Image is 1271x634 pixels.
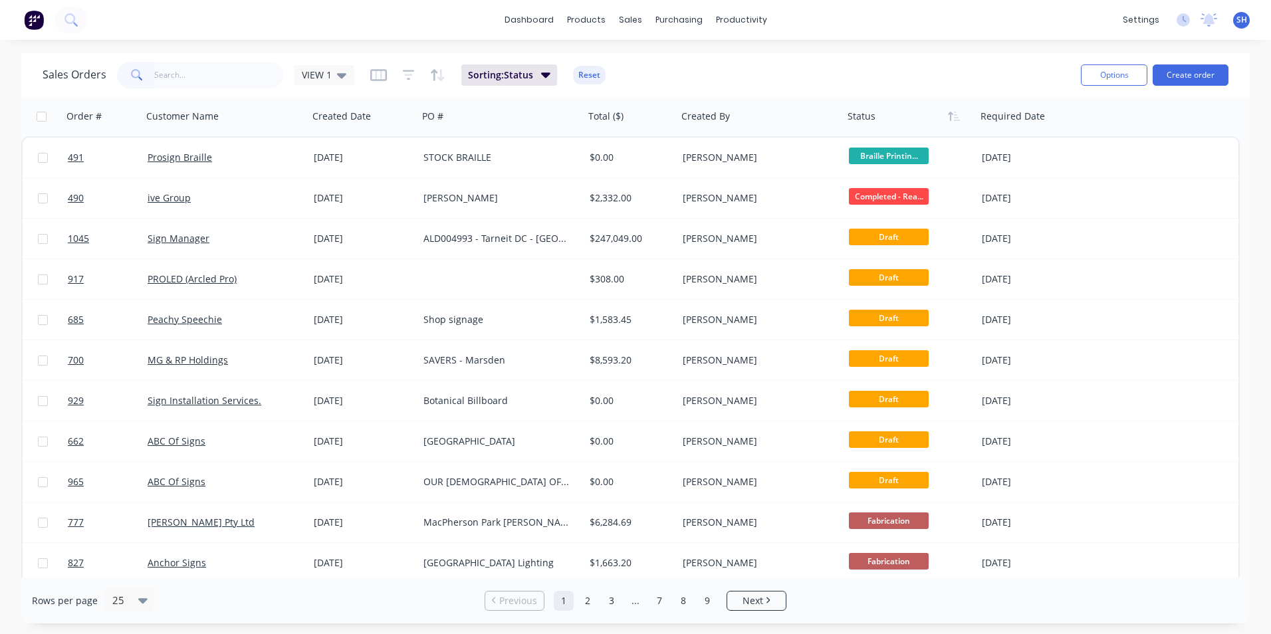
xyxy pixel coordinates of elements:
[590,394,668,407] div: $0.00
[982,354,1088,367] div: [DATE]
[982,475,1088,488] div: [DATE]
[612,10,649,30] div: sales
[314,435,413,448] div: [DATE]
[68,300,148,340] a: 685
[982,191,1088,205] div: [DATE]
[697,591,717,611] a: Page 9
[314,191,413,205] div: [DATE]
[849,391,929,407] span: Draft
[68,556,84,570] span: 827
[68,435,84,448] span: 662
[982,556,1088,570] div: [DATE]
[849,431,929,448] span: Draft
[602,591,622,611] a: Page 3
[423,354,571,367] div: SAVERS - Marsden
[683,435,830,448] div: [PERSON_NAME]
[590,354,668,367] div: $8,593.20
[68,394,84,407] span: 929
[68,138,148,177] a: 491
[68,354,84,367] span: 700
[68,516,84,529] span: 777
[148,191,191,204] a: ive Group
[590,475,668,488] div: $0.00
[849,188,929,205] span: Completed - Rea...
[626,591,645,611] a: Jump forward
[314,516,413,529] div: [DATE]
[68,151,84,164] span: 491
[148,435,205,447] a: ABC Of Signs
[302,68,332,82] span: VIEW 1
[681,110,730,123] div: Created By
[148,232,209,245] a: Sign Manager
[314,475,413,488] div: [DATE]
[66,110,102,123] div: Order #
[314,151,413,164] div: [DATE]
[673,591,693,611] a: Page 8
[588,110,624,123] div: Total ($)
[849,310,929,326] span: Draft
[743,594,763,607] span: Next
[148,151,212,163] a: Prosign Braille
[68,543,148,583] a: 827
[590,313,668,326] div: $1,583.45
[1116,10,1166,30] div: settings
[68,381,148,421] a: 929
[1081,64,1147,86] button: Options
[68,313,84,326] span: 685
[649,10,709,30] div: purchasing
[312,110,371,123] div: Created Date
[982,272,1088,286] div: [DATE]
[422,110,443,123] div: PO #
[573,66,606,84] button: Reset
[683,232,830,245] div: [PERSON_NAME]
[1236,14,1247,26] span: SH
[68,340,148,380] a: 700
[68,178,148,218] a: 490
[461,64,557,86] button: Sorting:Status
[314,354,413,367] div: [DATE]
[727,594,786,607] a: Next page
[68,232,89,245] span: 1045
[590,435,668,448] div: $0.00
[982,313,1088,326] div: [DATE]
[68,421,148,461] a: 662
[649,591,669,611] a: Page 7
[590,151,668,164] div: $0.00
[982,232,1088,245] div: [DATE]
[578,591,598,611] a: Page 2
[68,191,84,205] span: 490
[683,151,830,164] div: [PERSON_NAME]
[314,272,413,286] div: [DATE]
[148,313,222,326] a: Peachy Speechie
[423,191,571,205] div: [PERSON_NAME]
[314,313,413,326] div: [DATE]
[683,516,830,529] div: [PERSON_NAME]
[423,232,571,245] div: ALD004993 - Tarneit DC - [GEOGRAPHIC_DATA] Signage - REVISED
[68,475,84,488] span: 965
[468,68,533,82] span: Sorting: Status
[479,591,792,611] ul: Pagination
[148,354,228,366] a: MG & RP Holdings
[314,232,413,245] div: [DATE]
[148,272,237,285] a: PROLED (Arcled Pro)
[314,394,413,407] div: [DATE]
[423,313,571,326] div: Shop signage
[849,512,929,529] span: Fabrication
[423,516,571,529] div: MacPherson Park [PERSON_NAME]
[32,594,98,607] span: Rows per page
[148,556,206,569] a: Anchor Signs
[683,191,830,205] div: [PERSON_NAME]
[498,10,560,30] a: dashboard
[423,435,571,448] div: [GEOGRAPHIC_DATA]
[982,435,1088,448] div: [DATE]
[68,219,148,259] a: 1045
[68,502,148,542] a: 777
[423,151,571,164] div: STOCK BRAILLE
[590,272,668,286] div: $308.00
[683,556,830,570] div: [PERSON_NAME]
[590,516,668,529] div: $6,284.69
[590,556,668,570] div: $1,663.20
[590,191,668,205] div: $2,332.00
[590,232,668,245] div: $247,049.00
[849,472,929,488] span: Draft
